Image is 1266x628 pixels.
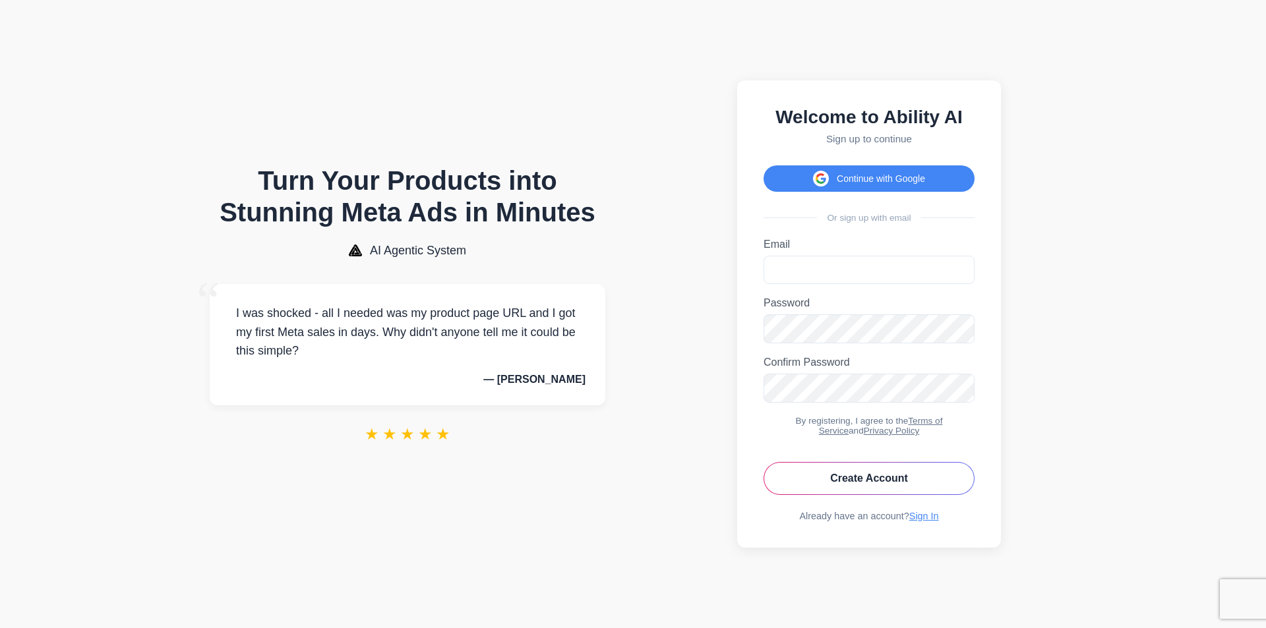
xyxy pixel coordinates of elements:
[229,304,586,360] p: I was shocked - all I needed was my product page URL and I got my first Meta sales in days. Why d...
[382,425,397,443] span: ★
[764,213,975,223] div: Or sign up with email
[764,416,975,436] div: By registering, I agree to the and
[909,511,939,521] a: Sign In
[764,133,975,144] p: Sign up to continue
[764,462,975,495] button: Create Account
[365,425,379,443] span: ★
[210,165,605,228] h1: Turn Your Products into Stunning Meta Ads in Minutes
[764,107,975,128] h2: Welcome to Ability AI
[764,165,975,192] button: Continue with Google
[764,511,975,521] div: Already have an account?
[418,425,433,443] span: ★
[196,271,220,331] span: “
[819,416,943,436] a: Terms of Service
[400,425,415,443] span: ★
[764,297,975,309] label: Password
[764,239,975,250] label: Email
[864,426,920,436] a: Privacy Policy
[349,244,362,256] img: AI Agentic System Logo
[764,357,975,368] label: Confirm Password
[229,374,586,385] p: — [PERSON_NAME]
[370,244,466,258] span: AI Agentic System
[436,425,450,443] span: ★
